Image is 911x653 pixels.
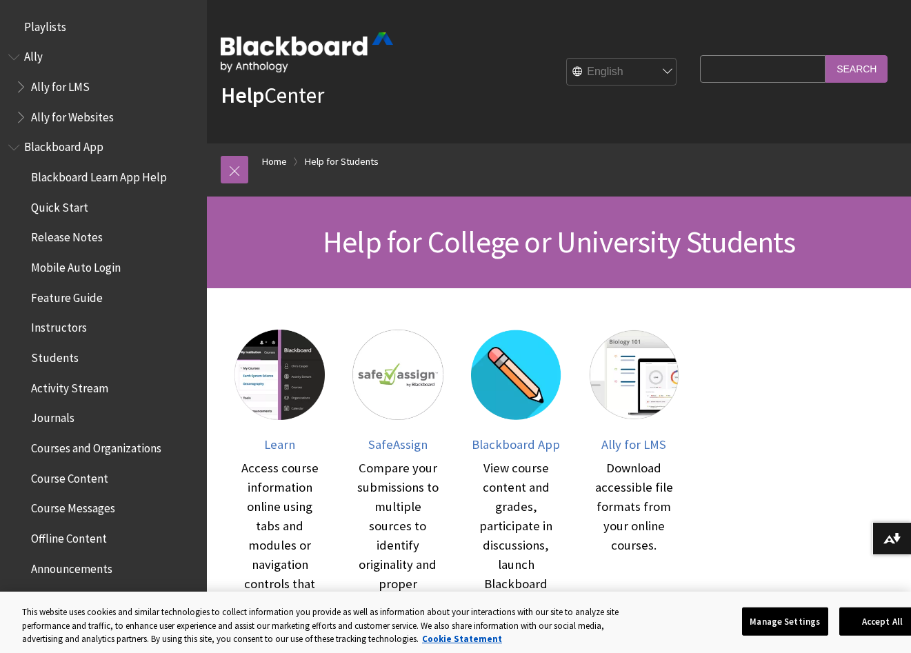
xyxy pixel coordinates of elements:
span: Mobile Auto Login [31,256,121,274]
span: Offline Content [31,527,107,545]
span: Blackboard Learn App Help [31,165,167,184]
a: Ally for LMS Ally for LMS Download accessible file formats from your online courses. [589,330,679,652]
img: Blackboard by Anthology [221,32,393,72]
nav: Book outline for Playlists [8,15,199,39]
a: Blackboard App Blackboard App View course content and grades, participate in discussions, launch ... [471,330,561,652]
div: Compare your submissions to multiple sources to identify originality and proper citations. [352,459,443,613]
span: Learn [264,436,295,452]
button: Manage Settings [742,607,828,636]
select: Site Language Selector [567,59,677,86]
span: Instructors [31,317,87,335]
img: Learn [234,330,325,420]
a: SafeAssign SafeAssign Compare your submissions to multiple sources to identify originality and pr... [352,330,443,652]
span: Help for College or University Students [323,223,795,261]
a: Learn Learn Access course information online using tabs and modules or navigation controls that r... [234,330,325,652]
a: Help for Students [305,153,379,170]
span: Playlists [24,15,66,34]
img: SafeAssign [352,330,443,420]
span: Ally for Websites [31,106,114,124]
span: Release Notes [31,226,103,245]
nav: Book outline for Anthology Ally Help [8,46,199,129]
div: This website uses cookies and similar technologies to collect information you provide as well as ... [22,605,638,646]
span: Discussions [31,587,88,605]
span: Blackboard App [472,436,560,452]
span: Feature Guide [31,286,103,305]
span: Students [31,346,79,365]
a: More information about your privacy, opens in a new tab [422,633,502,645]
img: Ally for LMS [589,330,679,420]
div: View course content and grades, participate in discussions, launch Blackboard Collaborate, and su... [471,459,561,652]
img: Blackboard App [471,330,561,420]
span: Activity Stream [31,376,108,395]
strong: Help [221,81,264,109]
span: Ally for LMS [31,75,90,94]
span: Course Messages [31,497,115,516]
span: Journals [31,407,74,425]
div: Download accessible file formats from your online courses. [589,459,679,555]
input: Search [825,55,888,82]
div: Access course information online using tabs and modules or navigation controls that remain visibl... [234,459,325,652]
span: SafeAssign [368,436,428,452]
span: Quick Start [31,196,88,214]
span: Announcements [31,557,112,576]
span: Courses and Organizations [31,436,161,455]
a: HelpCenter [221,81,324,109]
span: Course Content [31,467,108,485]
span: Ally for LMS [601,436,666,452]
a: Home [262,153,287,170]
span: Blackboard App [24,136,103,154]
span: Ally [24,46,43,64]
